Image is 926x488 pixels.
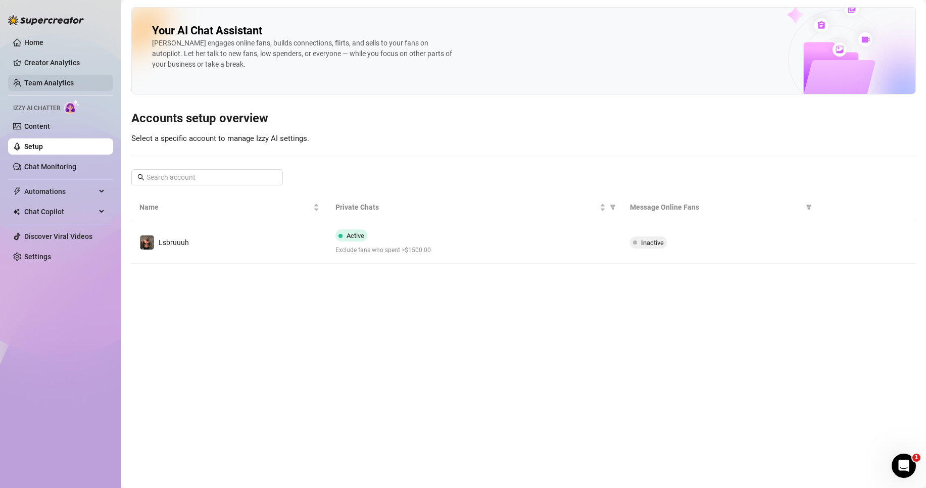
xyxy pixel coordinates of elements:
[24,232,92,240] a: Discover Viral Videos
[24,204,96,220] span: Chat Copilot
[24,55,105,71] a: Creator Analytics
[327,193,621,221] th: Private Chats
[137,174,144,181] span: search
[24,122,50,130] a: Content
[131,193,327,221] th: Name
[24,38,43,46] a: Home
[131,134,309,143] span: Select a specific account to manage Izzy AI settings.
[347,232,364,239] span: Active
[152,38,455,70] div: [PERSON_NAME] engages online fans, builds connections, flirts, and sells to your fans on autopilo...
[159,238,189,247] span: Lsbruuuh
[152,24,262,38] h2: Your AI Chat Assistant
[610,204,616,210] span: filter
[630,202,802,213] span: Message Online Fans
[831,239,838,246] span: right
[912,454,920,462] span: 1
[24,163,76,171] a: Chat Monitoring
[13,208,20,215] img: Chat Copilot
[826,234,842,251] button: right
[24,79,74,87] a: Team Analytics
[131,111,916,127] h3: Accounts setup overview
[335,246,613,255] span: Exclude fans who spent >$1500.00
[641,239,664,247] span: Inactive
[24,142,43,151] a: Setup
[892,454,916,478] iframe: Intercom live chat
[140,235,154,250] img: Lsbruuuh
[24,253,51,261] a: Settings
[139,202,311,213] span: Name
[13,104,60,113] span: Izzy AI Chatter
[608,200,618,215] span: filter
[24,183,96,200] span: Automations
[804,200,814,215] span: filter
[806,204,812,210] span: filter
[13,187,21,196] span: thunderbolt
[64,100,80,114] img: AI Chatter
[335,202,597,213] span: Private Chats
[8,15,84,25] img: logo-BBDzfeDw.svg
[147,172,269,183] input: Search account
